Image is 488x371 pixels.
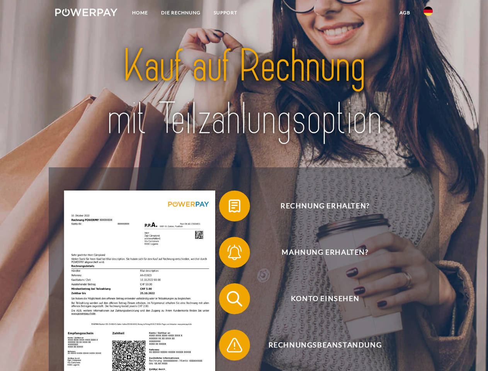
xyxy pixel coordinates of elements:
span: Rechnungsbeanstandung [230,330,420,361]
iframe: Schaltfläche zum Öffnen des Messaging-Fensters [457,340,482,365]
a: DIE RECHNUNG [155,6,207,20]
img: de [423,7,433,16]
a: SUPPORT [207,6,244,20]
img: logo-powerpay-white.svg [55,9,117,16]
a: Home [126,6,155,20]
img: qb_bill.svg [225,196,244,216]
img: qb_warning.svg [225,335,244,355]
button: Mahnung erhalten? [219,237,420,268]
span: Konto einsehen [230,283,420,314]
img: qb_search.svg [225,289,244,308]
button: Rechnungsbeanstandung [219,330,420,361]
img: title-powerpay_de.svg [74,37,414,148]
span: Rechnung erhalten? [230,191,420,221]
span: Mahnung erhalten? [230,237,420,268]
button: Rechnung erhalten? [219,191,420,221]
img: qb_bell.svg [225,243,244,262]
a: agb [393,6,417,20]
button: Konto einsehen [219,283,420,314]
